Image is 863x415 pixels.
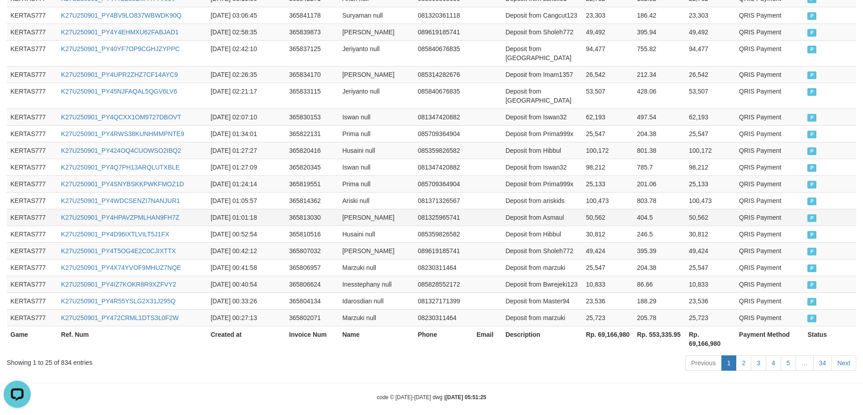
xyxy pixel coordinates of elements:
td: [DATE] 01:27:09 [207,159,285,175]
td: [DATE] 00:27:13 [207,309,285,326]
td: KERTAS777 [7,24,57,40]
td: QRIS Payment [735,7,804,24]
td: [PERSON_NAME] [339,209,414,226]
th: Status [804,326,856,352]
td: 497.54 [634,108,686,125]
a: K27U250901_PY4X74YVOF9MHUZ7NQE [61,264,181,271]
td: 186.42 [634,7,686,24]
td: 25,723 [685,309,735,326]
a: K27U250901_PY472CRML1DTS3L0F2W [61,314,179,321]
a: 1 [721,355,737,371]
td: 089619185741 [414,24,473,40]
td: 26,542 [582,66,634,83]
td: [DATE] 02:21:17 [207,83,285,108]
td: [DATE] 03:06:45 [207,7,285,24]
td: Deposit from Asmaul [502,209,582,226]
td: 085359826582 [414,226,473,242]
span: PAID [807,264,816,272]
td: Deposit from Prima999x [502,125,582,142]
td: 10,833 [582,276,634,292]
td: Prima null [339,125,414,142]
td: Husaini null [339,142,414,159]
span: PAID [807,46,816,53]
td: 26,542 [685,66,735,83]
td: 212.34 [634,66,686,83]
td: 365841178 [286,7,339,24]
th: Email [473,326,502,352]
td: 365813030 [286,209,339,226]
td: 23,303 [685,7,735,24]
td: 08230311464 [414,309,473,326]
td: 085314282676 [414,66,473,83]
span: PAID [807,315,816,322]
td: 98,212 [582,159,634,175]
a: K27U250901_PY424OQ4CUOWSO2IBQ2 [61,147,181,154]
td: KERTAS777 [7,108,57,125]
td: Husaini null [339,226,414,242]
a: K27U250901_PY4R55YSLG2X31J295Q [61,297,176,305]
td: 801.38 [634,142,686,159]
td: 085840676835 [414,83,473,108]
td: 365820416 [286,142,339,159]
td: 803.78 [634,192,686,209]
th: Payment Method [735,326,804,352]
td: 081325965741 [414,209,473,226]
td: QRIS Payment [735,83,804,108]
a: K27U250901_PY4WDCSENZI7NANJUR1 [61,197,180,204]
td: 204.38 [634,259,686,276]
td: QRIS Payment [735,226,804,242]
td: QRIS Payment [735,242,804,259]
td: KERTAS777 [7,192,57,209]
td: KERTAS777 [7,209,57,226]
td: Prima null [339,175,414,192]
td: Ariski null [339,192,414,209]
td: 785.7 [634,159,686,175]
a: Previous [685,355,721,371]
td: Deposit from Hibbul [502,226,582,242]
td: 62,193 [685,108,735,125]
td: Deposit from Prima999x [502,175,582,192]
td: QRIS Payment [735,175,804,192]
td: QRIS Payment [735,66,804,83]
a: K27U250901_PY4Q7PH13ARQLUTXBLE [61,164,180,171]
td: 365802071 [286,309,339,326]
td: 08230311464 [414,259,473,276]
td: Deposit from ariskids [502,192,582,209]
td: 081327171399 [414,292,473,309]
td: 365819551 [286,175,339,192]
td: [DATE] 00:41:58 [207,259,285,276]
td: Deposit from Sholeh772 [502,24,582,40]
td: 201.06 [634,175,686,192]
td: [PERSON_NAME] [339,242,414,259]
td: 25,547 [685,125,735,142]
td: 365814362 [286,192,339,209]
td: 085359826582 [414,142,473,159]
td: [DATE] 00:40:54 [207,276,285,292]
td: KERTAS777 [7,309,57,326]
td: 50,562 [582,209,634,226]
td: 085840676835 [414,40,473,66]
td: Deposit from marzuki [502,259,582,276]
td: 49,424 [685,242,735,259]
th: Invoice Num [286,326,339,352]
td: 365804134 [286,292,339,309]
td: Deposit from Sholeh772 [502,242,582,259]
td: 085709364904 [414,125,473,142]
td: 365806957 [286,259,339,276]
td: 30,812 [582,226,634,242]
a: 3 [751,355,766,371]
td: QRIS Payment [735,108,804,125]
th: Phone [414,326,473,352]
th: Ref. Num [57,326,207,352]
td: 53,507 [685,83,735,108]
th: Name [339,326,414,352]
small: code © [DATE]-[DATE] dwg | [377,394,486,401]
td: 94,477 [685,40,735,66]
td: 100,172 [582,142,634,159]
td: KERTAS777 [7,83,57,108]
td: 25,133 [582,175,634,192]
td: 089619185741 [414,242,473,259]
td: 23,303 [582,7,634,24]
td: 755.82 [634,40,686,66]
td: QRIS Payment [735,159,804,175]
